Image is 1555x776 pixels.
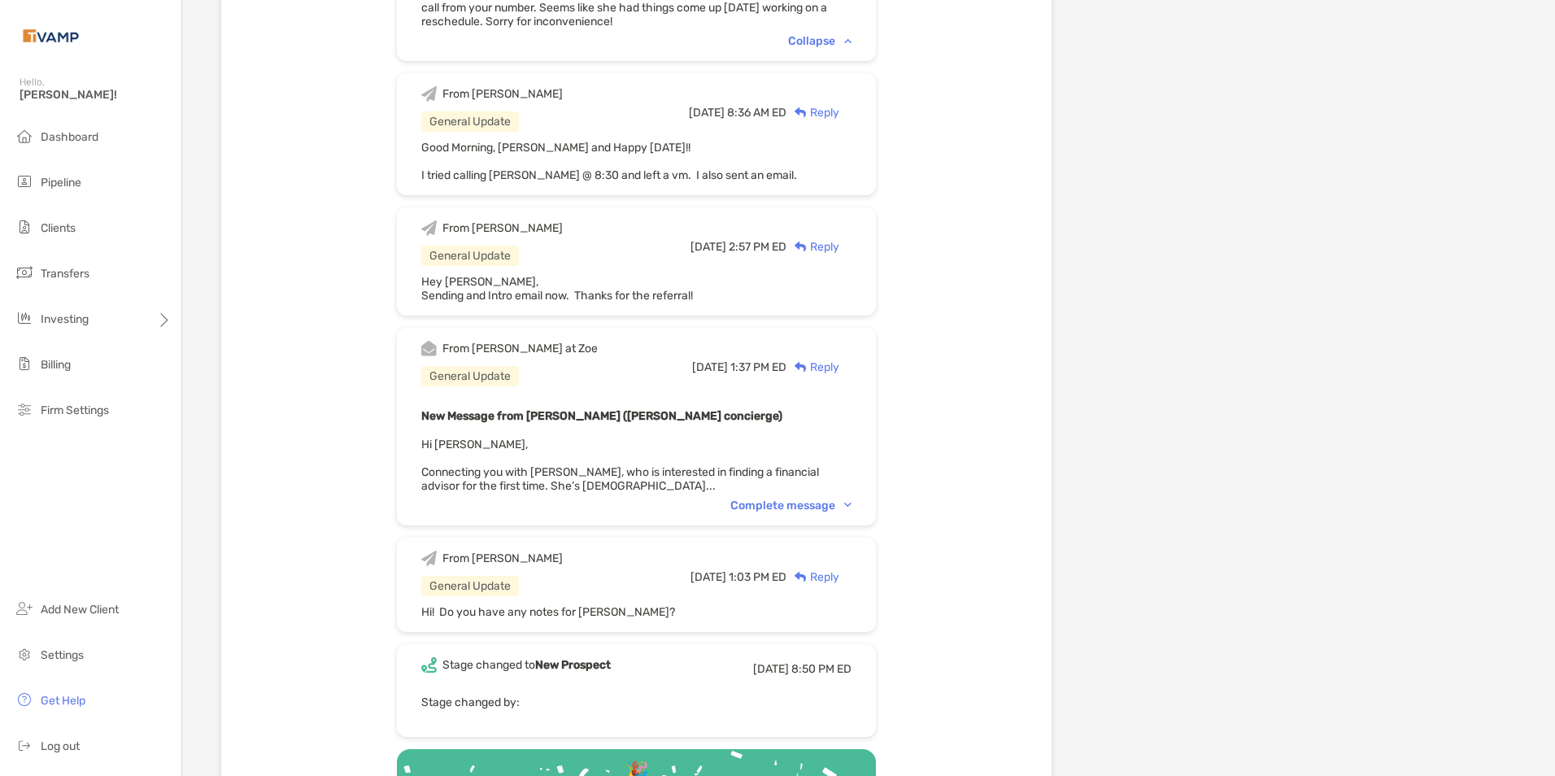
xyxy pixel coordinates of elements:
[15,263,34,282] img: transfers icon
[786,569,839,586] div: Reply
[795,242,807,252] img: Reply icon
[421,692,852,713] p: Stage changed by:
[795,107,807,118] img: Reply icon
[421,220,437,236] img: Event icon
[15,126,34,146] img: dashboard icon
[788,34,852,48] div: Collapse
[41,312,89,326] span: Investing
[442,87,563,101] div: From [PERSON_NAME]
[421,366,519,386] div: General Update
[15,690,34,709] img: get-help icon
[421,551,437,566] img: Event icon
[15,172,34,191] img: pipeline icon
[786,359,839,376] div: Reply
[421,246,519,266] div: General Update
[730,360,786,374] span: 1:37 PM ED
[689,106,725,120] span: [DATE]
[20,7,82,65] img: Zoe Logo
[795,362,807,373] img: Reply icon
[15,644,34,664] img: settings icon
[421,275,693,303] span: Hey [PERSON_NAME], Sending and Intro email now. Thanks for the referral!
[421,111,519,132] div: General Update
[15,599,34,618] img: add_new_client icon
[41,221,76,235] span: Clients
[535,658,611,672] b: New Prospect
[442,221,563,235] div: From [PERSON_NAME]
[41,403,109,417] span: Firm Settings
[442,551,563,565] div: From [PERSON_NAME]
[41,267,89,281] span: Transfers
[730,499,852,512] div: Complete message
[786,238,839,255] div: Reply
[795,572,807,582] img: Reply icon
[690,240,726,254] span: [DATE]
[41,739,80,753] span: Log out
[690,570,726,584] span: [DATE]
[844,503,852,508] img: Chevron icon
[15,399,34,419] img: firm-settings icon
[421,409,782,423] b: New Message from [PERSON_NAME] ([PERSON_NAME] concierge)
[41,176,81,190] span: Pipeline
[844,38,852,43] img: Chevron icon
[442,658,611,672] div: Stage changed to
[692,360,728,374] span: [DATE]
[421,576,519,596] div: General Update
[41,130,98,144] span: Dashboard
[727,106,786,120] span: 8:36 AM ED
[442,342,598,355] div: From [PERSON_NAME] at Zoe
[15,354,34,373] img: billing icon
[15,217,34,237] img: clients icon
[791,662,852,676] span: 8:50 PM ED
[41,694,85,708] span: Get Help
[729,570,786,584] span: 1:03 PM ED
[421,438,819,493] span: Hi [PERSON_NAME], Connecting you with [PERSON_NAME], who is interested in finding a financial adv...
[15,735,34,755] img: logout icon
[753,662,789,676] span: [DATE]
[421,657,437,673] img: Event icon
[421,605,675,619] span: Hi! Do you have any notes for [PERSON_NAME]?
[421,141,797,182] span: Good Morning, [PERSON_NAME] and Happy [DATE]!! I tried calling [PERSON_NAME] @ 8:30 and left a vm...
[729,240,786,254] span: 2:57 PM ED
[20,88,172,102] span: [PERSON_NAME]!
[786,104,839,121] div: Reply
[421,86,437,102] img: Event icon
[41,603,119,617] span: Add New Client
[41,648,84,662] span: Settings
[15,308,34,328] img: investing icon
[421,341,437,356] img: Event icon
[41,358,71,372] span: Billing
